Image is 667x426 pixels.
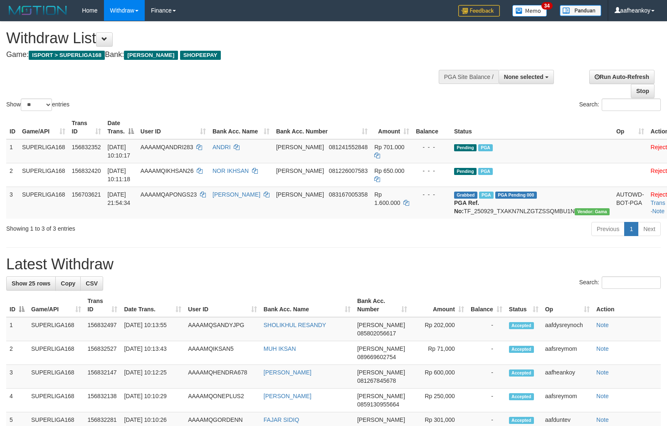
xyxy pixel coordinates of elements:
[467,341,506,365] td: -
[276,191,324,198] span: [PERSON_NAME]
[439,70,499,84] div: PGA Site Balance /
[499,70,554,84] button: None selected
[21,98,52,111] select: Showentries
[6,163,19,187] td: 2
[479,192,494,199] span: Marked by aafchhiseyha
[467,389,506,412] td: -
[28,389,84,412] td: SUPERLIGA168
[108,191,131,206] span: [DATE] 21:54:34
[416,143,447,151] div: - - -
[209,116,273,139] th: Bank Acc. Name: activate to sort column ascending
[454,144,477,151] span: Pending
[185,389,260,412] td: AAAAMQONEPLUS2
[121,365,185,389] td: [DATE] 10:12:25
[12,280,50,287] span: Show 25 rows
[602,98,661,111] input: Search:
[357,330,396,337] span: Copy 085802056617 to clipboard
[121,389,185,412] td: [DATE] 10:10:29
[185,365,260,389] td: AAAAMQHENDRA678
[509,346,534,353] span: Accepted
[357,322,405,328] span: [PERSON_NAME]
[357,345,405,352] span: [PERSON_NAME]
[357,416,405,423] span: [PERSON_NAME]
[72,144,101,150] span: 156832352
[121,293,185,317] th: Date Trans.: activate to sort column ascending
[357,401,399,408] span: Copy 0859130955664 to clipboard
[416,167,447,175] div: - - -
[141,144,193,150] span: AAAAMQANDRI283
[84,389,121,412] td: 156832138
[410,389,467,412] td: Rp 250,000
[357,393,405,399] span: [PERSON_NAME]
[509,369,534,377] span: Accepted
[137,116,209,139] th: User ID: activate to sort column ascending
[451,116,613,139] th: Status
[6,187,19,219] td: 3
[329,144,368,150] span: Copy 081241552848 to clipboard
[451,187,613,219] td: TF_250929_TXAKN7NLZGTZSSQMBU1N
[602,276,661,289] input: Search:
[593,293,661,317] th: Action
[467,317,506,341] td: -
[357,377,396,384] span: Copy 081267845678 to clipboard
[413,116,451,139] th: Balance
[542,341,593,365] td: aafsreymom
[467,365,506,389] td: -
[410,341,467,365] td: Rp 71,000
[6,365,28,389] td: 3
[624,222,638,236] a: 1
[410,365,467,389] td: Rp 600,000
[575,208,610,215] span: Vendor URL: https://trx31.1velocity.biz
[596,322,609,328] a: Note
[374,144,404,150] span: Rp 701.000
[6,276,56,291] a: Show 25 rows
[357,369,405,376] span: [PERSON_NAME]
[6,293,28,317] th: ID: activate to sort column descending
[185,341,260,365] td: AAAAMQIKSAN5
[458,5,500,17] img: Feedback.jpg
[185,293,260,317] th: User ID: activate to sort column ascending
[6,116,19,139] th: ID
[212,167,249,174] a: NOR IKHSAN
[6,4,69,17] img: MOTION_logo.png
[478,168,493,175] span: Marked by aafheankoy
[6,317,28,341] td: 1
[84,317,121,341] td: 156832497
[542,365,593,389] td: aafheankoy
[264,393,311,399] a: [PERSON_NAME]
[212,191,260,198] a: [PERSON_NAME]
[613,116,647,139] th: Op: activate to sort column ascending
[276,144,324,150] span: [PERSON_NAME]
[86,280,98,287] span: CSV
[29,51,105,60] span: ISPORT > SUPERLIGA168
[542,317,593,341] td: aafdysreynoch
[631,84,655,98] a: Stop
[141,191,197,198] span: AAAAMQAPONGS23
[579,98,661,111] label: Search:
[6,98,69,111] label: Show entries
[180,51,221,60] span: SHOPEEPAY
[596,369,609,376] a: Note
[329,167,368,174] span: Copy 081226007583 to clipboard
[124,51,178,60] span: [PERSON_NAME]
[506,293,542,317] th: Status: activate to sort column ascending
[28,341,84,365] td: SUPERLIGA168
[371,116,413,139] th: Amount: activate to sort column ascending
[19,139,69,163] td: SUPERLIGA168
[264,345,296,352] a: MUH IKSAN
[504,74,543,80] span: None selected
[276,167,324,174] span: [PERSON_NAME]
[374,167,404,174] span: Rp 650.000
[467,293,506,317] th: Balance: activate to sort column ascending
[542,389,593,412] td: aafsreymom
[104,116,137,139] th: Date Trans.: activate to sort column descending
[596,345,609,352] a: Note
[84,341,121,365] td: 156832527
[596,416,609,423] a: Note
[374,191,400,206] span: Rp 1.600.000
[509,322,534,329] span: Accepted
[329,191,368,198] span: Copy 083167005358 to clipboard
[61,280,75,287] span: Copy
[19,187,69,219] td: SUPERLIGA168
[495,192,537,199] span: PGA Pending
